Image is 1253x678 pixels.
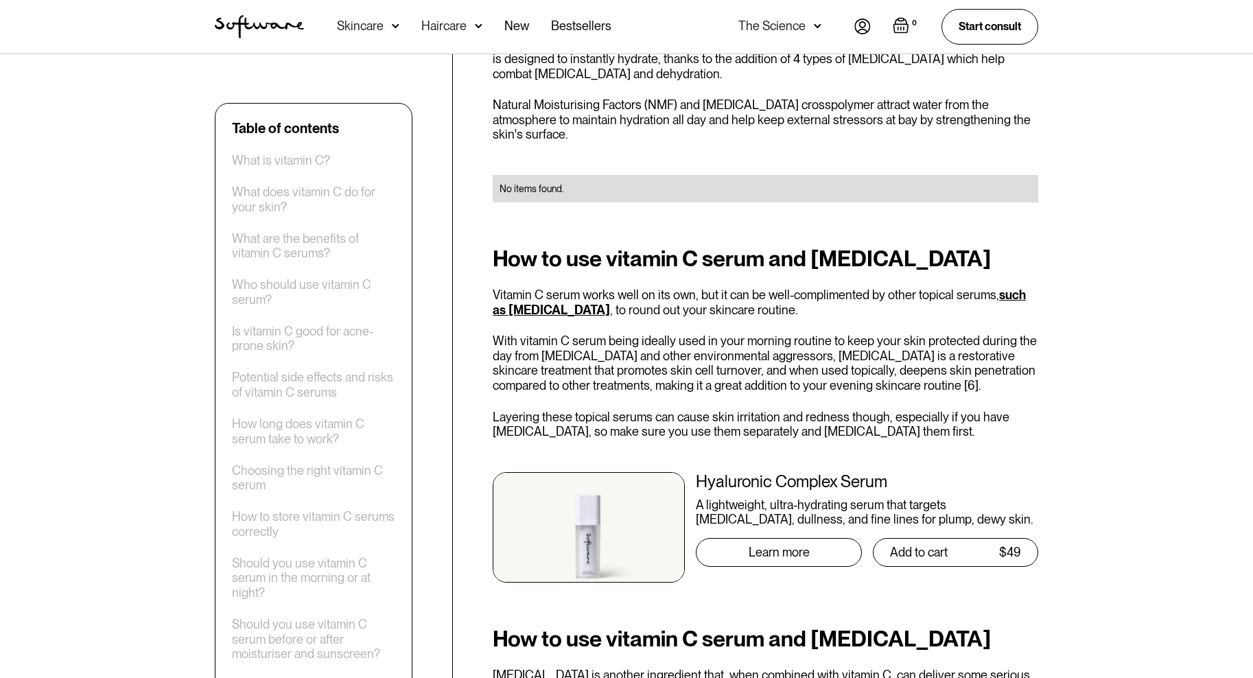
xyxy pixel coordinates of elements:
[232,370,395,399] a: Potential side effects and risks of vitamin C serums
[890,546,948,559] div: Add to cart
[232,556,395,600] a: Should you use vitamin C serum in the morning or at night?
[696,498,1038,527] div: A lightweight, ultra-hydrating serum that targets [MEDICAL_DATA], dullness, and fine lines for pl...
[893,17,920,36] a: Open empty cart
[215,15,304,38] a: home
[493,288,1038,317] p: Vitamin C serum works well on its own, but it can be well-complimented by other topical serums, ,...
[421,19,467,33] div: Haircare
[232,617,395,662] a: Should you use vitamin C serum before or after moisturiser and sunscreen?
[696,472,1038,492] div: Hyaluronic Complex Serum
[493,36,1038,81] p: Consider adding a hyaluronic serum, like our , into your skincare routine. It is designed to inst...
[493,410,1038,439] p: Layering these topical serums can cause skin irritation and redness though, especially if you hav...
[232,324,395,353] a: Is vitamin C good for acne-prone skin?
[493,334,1038,393] p: With vitamin C serum being ideally used in your morning routine to keep your skin protected durin...
[493,472,1038,583] a: Hyaluronic Complex SerumA lightweight, ultra-hydrating serum that targets [MEDICAL_DATA], dullnes...
[232,417,395,446] a: How long does vitamin C serum take to work?
[999,546,1021,559] div: $49
[493,97,1038,142] p: Natural Moisturising Factors (NMF) and [MEDICAL_DATA] crosspolymer attract water from the atmosph...
[493,627,1038,651] h2: How to use vitamin C serum and [MEDICAL_DATA]
[749,546,810,559] div: Learn more
[232,153,330,168] a: What is vitamin C?
[493,288,1026,317] a: such as [MEDICAL_DATA]
[232,509,395,539] a: How to store vitamin C serums correctly
[738,19,806,33] div: The Science
[475,19,482,33] img: arrow down
[392,19,399,33] img: arrow down
[337,19,384,33] div: Skincare
[232,277,395,307] a: Who should use vitamin C serum?
[232,231,395,261] a: What are the benefits of vitamin C serums?
[500,182,1031,196] div: No items found.
[215,15,304,38] img: Software Logo
[941,9,1038,44] a: Start consult
[232,463,395,493] a: Choosing the right vitamin C serum
[909,17,920,30] div: 0
[232,120,339,137] div: Table of contents
[493,246,1038,271] h2: How to use vitamin C serum and [MEDICAL_DATA]
[814,19,821,33] img: arrow down
[232,185,395,214] a: What does vitamin C do for your skin?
